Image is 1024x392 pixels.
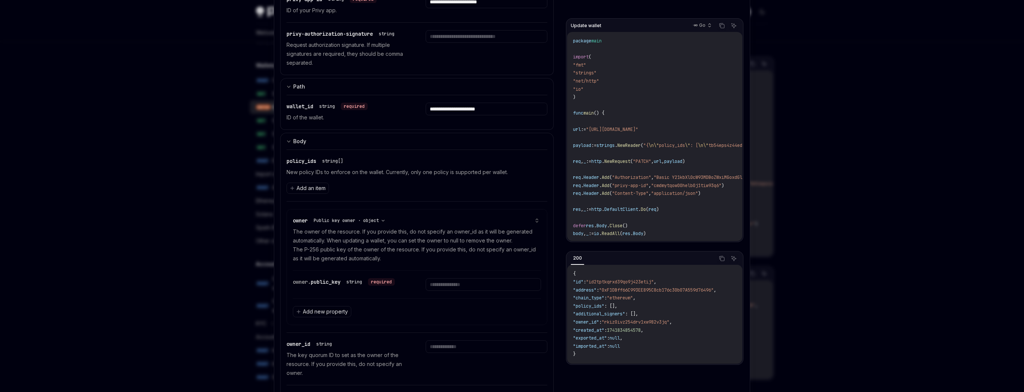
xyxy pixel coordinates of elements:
span: io [576,86,581,92]
span: Update wallet [571,23,601,29]
div: Path [293,82,305,91]
div: string [379,31,394,37]
span: DefaultClient [604,206,638,212]
span: Add [602,174,609,180]
span: "PATCH" [633,158,651,164]
span: ( [641,142,643,148]
span: owner [293,217,308,224]
span: := [586,158,591,164]
p: The key quorum ID to set as the owner of the resource. If you provide this, do not specify an owner. [287,351,408,377]
span: Header [583,190,599,196]
span: strings [596,142,615,148]
span: : [604,295,607,301]
span: : [], [625,311,638,317]
div: Body [293,137,306,146]
span: , [583,231,586,237]
span: NewRequest [604,158,630,164]
span: null [609,335,620,341]
span: . [599,183,602,189]
p: ID of the wallet. [287,113,408,122]
span: fmt [576,62,583,68]
span: := [581,126,586,132]
span: res [573,206,581,212]
span: ( [609,190,612,196]
span: _ [586,231,589,237]
span: , [581,158,583,164]
div: policy_ids [287,157,346,165]
span: "owner_id" [573,319,599,325]
div: string [346,279,362,285]
span: . [630,231,633,237]
span: null [609,343,620,349]
span: "id" [573,279,583,285]
span: : [596,287,599,293]
span: , [620,335,623,341]
button: Add new property [293,306,351,317]
span: : [607,335,609,341]
span: "policy_ids" [573,303,604,309]
span: public_key [311,279,340,285]
div: string[] [322,158,343,164]
span: " [583,62,586,68]
span: Header [583,174,599,180]
span: : [583,279,586,285]
span: strings [576,70,594,76]
div: string [319,103,335,109]
span: " [596,78,599,84]
div: required [368,278,395,286]
span: : [599,319,602,325]
span: req [573,158,581,164]
span: . [581,183,583,189]
span: . [602,158,604,164]
span: req [573,190,581,196]
span: req [649,206,656,212]
span: "imported_at" [573,343,607,349]
span: := [589,231,594,237]
span: "ethereum" [607,295,633,301]
button: Add an item [287,183,329,194]
p: Go [699,22,705,28]
span: tb54eps4z44ed0jepousxi4n [708,142,771,148]
div: 200 [571,254,584,263]
span: () { [594,110,604,116]
span: : [607,343,609,349]
span: "Content-Type" [612,190,649,196]
span: . [607,223,609,229]
div: privy-authorization-signature [287,30,397,38]
span: body [573,231,583,237]
span: ReadAll [602,231,620,237]
span: "Authorization" [612,174,651,180]
span: . [581,174,583,180]
span: " [573,62,576,68]
span: res [623,231,630,237]
span: Add [602,183,609,189]
span: http [591,158,602,164]
span: , [651,158,654,164]
span: . [638,206,641,212]
button: Copy the contents from the code block [717,254,727,263]
span: , [581,206,583,212]
span: req [573,183,581,189]
span: "{ [643,142,649,148]
span: "[URL][DOMAIN_NAME]" [586,126,638,132]
span: Add an item [297,184,326,192]
div: owner.public_key [293,278,395,286]
button: Ask AI [729,21,739,30]
span: , [649,190,651,196]
span: payload [573,142,591,148]
span: . [594,223,596,229]
span: := [586,206,591,212]
button: Copy the contents from the code block [717,21,727,30]
span: . [599,174,602,180]
span: owner_id [287,341,310,347]
span: \n [649,142,654,148]
span: "privy-app-id" [612,183,649,189]
span: policy_ids [659,142,685,148]
span: Header [583,183,599,189]
span: " [573,86,576,92]
span: "rkiz0ivz254drv1xw982v3jq" [602,319,669,325]
span: req [573,174,581,180]
span: "id2tptkqrxd39qo9j423etij" [586,279,654,285]
span: wallet_id [287,103,313,110]
span: ( [620,231,623,237]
